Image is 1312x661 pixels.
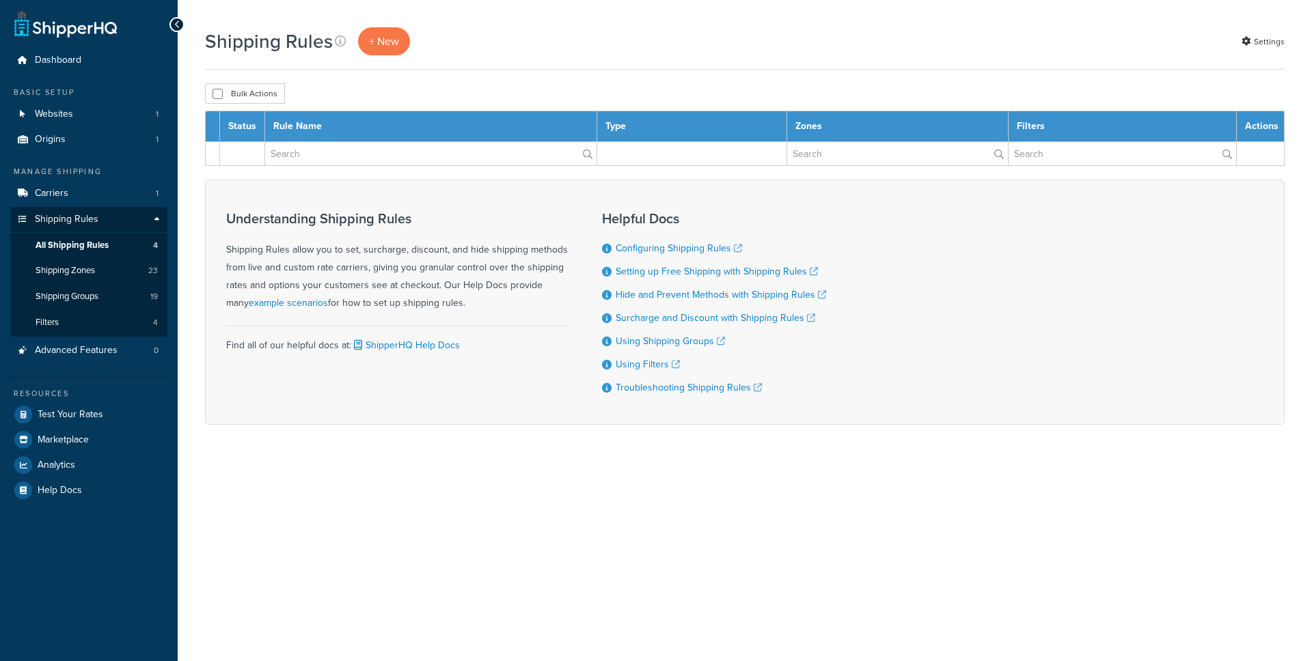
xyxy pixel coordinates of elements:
[10,102,167,127] a: Websites 1
[36,240,109,251] span: All Shipping Rules
[616,334,725,348] a: Using Shipping Groups
[35,109,73,120] span: Websites
[351,338,460,352] a: ShipperHQ Help Docs
[787,142,1008,165] input: Search
[597,111,787,142] th: Type
[10,48,167,73] a: Dashboard
[226,211,568,226] h3: Understanding Shipping Rules
[10,233,167,258] a: All Shipping Rules 4
[10,258,167,283] li: Shipping Zones
[10,388,167,399] div: Resources
[1008,111,1236,142] th: Filters
[10,207,167,232] a: Shipping Rules
[10,453,167,477] a: Analytics
[148,265,158,277] span: 23
[10,402,167,427] a: Test Your Rates
[38,460,75,471] span: Analytics
[10,166,167,178] div: Manage Shipping
[35,345,118,356] span: Advanced Features
[787,111,1009,142] th: Zones
[616,241,742,255] a: Configuring Shipping Rules
[35,188,68,199] span: Carriers
[38,409,103,421] span: Test Your Rates
[10,102,167,127] li: Websites
[10,181,167,206] li: Carriers
[220,111,265,142] th: Status
[10,427,167,452] a: Marketplace
[369,33,399,49] span: + New
[1009,142,1236,165] input: Search
[10,127,167,152] a: Origins 1
[10,284,167,309] a: Shipping Groups 19
[156,109,159,120] span: 1
[10,233,167,258] li: All Shipping Rules
[36,265,95,277] span: Shipping Zones
[10,258,167,283] a: Shipping Zones 23
[226,326,568,354] div: Find all of our helpful docs at:
[1237,111,1285,142] th: Actions
[616,357,680,371] a: Using Filters
[602,211,826,226] h3: Helpful Docs
[616,311,815,325] a: Surcharge and Discount with Shipping Rules
[249,296,328,310] a: example scenarios
[10,127,167,152] li: Origins
[265,111,597,142] th: Rule Name
[10,87,167,98] div: Basic Setup
[358,27,410,55] a: + New
[35,214,98,225] span: Shipping Rules
[10,310,167,335] li: Filters
[616,380,762,395] a: Troubleshooting Shipping Rules
[35,134,66,145] span: Origins
[153,317,158,328] span: 4
[265,142,597,165] input: Search
[10,284,167,309] li: Shipping Groups
[10,181,167,206] a: Carriers 1
[14,10,117,38] a: ShipperHQ Home
[38,434,89,446] span: Marketplace
[10,207,167,337] li: Shipping Rules
[153,240,158,251] span: 4
[10,338,167,363] a: Advanced Features 0
[616,264,818,279] a: Setting up Free Shipping with Shipping Rules
[36,291,98,303] span: Shipping Groups
[10,310,167,335] a: Filters 4
[35,55,81,66] span: Dashboard
[154,345,159,356] span: 0
[10,478,167,503] a: Help Docs
[156,134,159,145] span: 1
[205,28,333,55] h1: Shipping Rules
[205,83,285,104] button: Bulk Actions
[226,211,568,312] div: Shipping Rules allow you to set, surcharge, discount, and hide shipping methods from live and cus...
[38,485,82,496] span: Help Docs
[150,291,158,303] span: 19
[10,338,167,363] li: Advanced Features
[616,287,826,302] a: Hide and Prevent Methods with Shipping Rules
[1242,32,1285,51] a: Settings
[36,317,59,328] span: Filters
[156,188,159,199] span: 1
